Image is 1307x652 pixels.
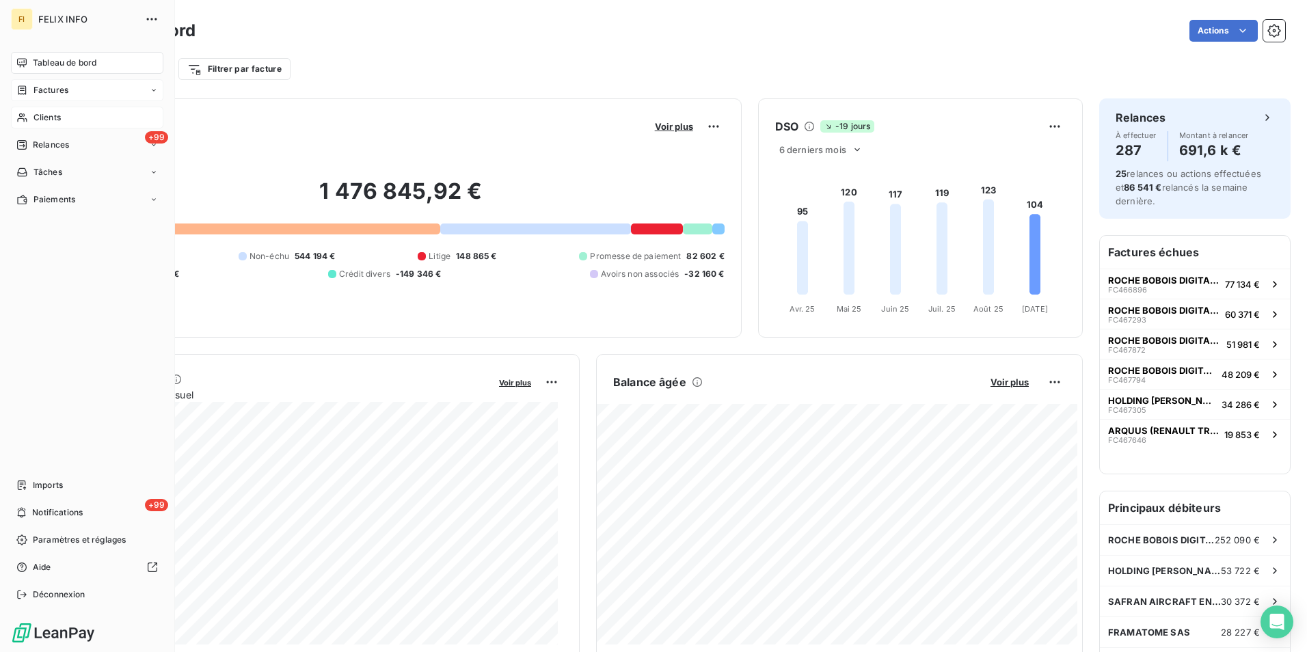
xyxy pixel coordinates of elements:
span: 252 090 € [1215,534,1260,545]
span: Factures [33,84,68,96]
span: 53 722 € [1221,565,1260,576]
button: ROCHE BOBOIS DIGITAL SERVICESFC46689677 134 € [1100,269,1290,299]
span: 148 865 € [456,250,496,262]
h2: 1 476 845,92 € [77,178,725,219]
span: +99 [145,499,168,511]
span: FELIX INFO [38,14,137,25]
a: Aide [11,556,163,578]
span: Notifications [32,506,83,519]
span: 86 541 € [1124,182,1161,193]
span: Voir plus [499,378,531,388]
span: Imports [33,479,63,491]
button: HOLDING [PERSON_NAME]FC46730534 286 € [1100,389,1290,419]
span: ROCHE BOBOIS DIGITAL SERVICES [1108,365,1216,376]
h4: 287 [1116,139,1157,161]
span: ROCHE BOBOIS DIGITAL SERVICES [1108,275,1220,286]
button: ARQUUS (RENAULT TRUCKS DEFENSE SAS)FC46764619 853 € [1100,419,1290,449]
span: Litige [429,250,450,262]
span: Déconnexion [33,588,85,601]
h4: 691,6 k € [1179,139,1249,161]
span: 82 602 € [686,250,724,262]
span: -19 jours [820,120,874,133]
span: 6 derniers mois [779,144,846,155]
span: FC467293 [1108,316,1146,324]
span: 48 209 € [1222,369,1260,380]
tspan: Avr. 25 [790,304,815,314]
span: Avoirs non associés [601,268,679,280]
span: FC467872 [1108,346,1146,354]
tspan: Juin 25 [881,304,909,314]
span: HOLDING [PERSON_NAME] [1108,395,1216,406]
span: 25 [1116,168,1127,179]
span: ARQUUS (RENAULT TRUCKS DEFENSE SAS) [1108,425,1219,436]
span: HOLDING [PERSON_NAME] [1108,565,1221,576]
span: 51 981 € [1226,339,1260,350]
img: Logo LeanPay [11,622,96,644]
tspan: Juil. 25 [928,304,956,314]
button: ROCHE BOBOIS DIGITAL SERVICESFC46787251 981 € [1100,329,1290,359]
span: Non-échu [250,250,289,262]
span: Voir plus [991,377,1029,388]
h6: DSO [775,118,798,135]
span: Promesse de paiement [590,250,681,262]
span: ROCHE BOBOIS DIGITAL SERVICES [1108,305,1220,316]
span: 28 227 € [1221,627,1260,638]
span: FC466896 [1108,286,1147,294]
tspan: [DATE] [1022,304,1048,314]
button: Filtrer par facture [178,58,291,80]
span: SAFRAN AIRCRAFT ENGINES [1108,596,1221,607]
span: 544 194 € [295,250,335,262]
button: ROCHE BOBOIS DIGITAL SERVICESFC46779448 209 € [1100,359,1290,389]
span: Montant à relancer [1179,131,1249,139]
span: Tableau de bord [33,57,96,69]
span: +99 [145,131,168,144]
span: -32 160 € [684,268,724,280]
tspan: Août 25 [973,304,1003,314]
h6: Relances [1116,109,1165,126]
span: Crédit divers [339,268,390,280]
h6: Balance âgée [613,374,686,390]
span: FC467794 [1108,376,1146,384]
span: Voir plus [655,121,693,132]
button: Actions [1189,20,1258,42]
span: 30 372 € [1221,596,1260,607]
span: 34 286 € [1222,399,1260,410]
span: 60 371 € [1225,309,1260,320]
button: ROCHE BOBOIS DIGITAL SERVICESFC46729360 371 € [1100,299,1290,329]
tspan: Mai 25 [836,304,861,314]
span: FC467305 [1108,406,1146,414]
span: Tâches [33,166,62,178]
span: 77 134 € [1225,279,1260,290]
span: 19 853 € [1224,429,1260,440]
span: ROCHE BOBOIS DIGITAL SERVICES [1108,335,1221,346]
button: Voir plus [651,120,697,133]
span: Paramètres et réglages [33,534,126,546]
span: FC467646 [1108,436,1146,444]
span: Paiements [33,193,75,206]
span: -149 346 € [396,268,442,280]
span: FRAMATOME SAS [1108,627,1190,638]
span: Clients [33,111,61,124]
span: Relances [33,139,69,151]
div: FI [11,8,33,30]
span: relances ou actions effectuées et relancés la semaine dernière. [1116,168,1261,206]
span: À effectuer [1116,131,1157,139]
button: Voir plus [495,376,535,388]
button: Voir plus [986,376,1033,388]
span: ROCHE BOBOIS DIGITAL SERVICES [1108,534,1215,545]
span: Aide [33,561,51,573]
div: Open Intercom Messenger [1261,606,1293,638]
span: Chiffre d'affaires mensuel [77,388,489,402]
h6: Factures échues [1100,236,1290,269]
h6: Principaux débiteurs [1100,491,1290,524]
